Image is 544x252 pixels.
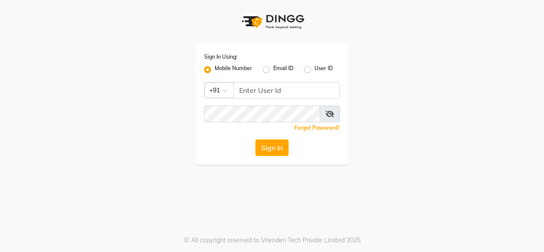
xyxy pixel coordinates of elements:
label: User ID [314,64,333,75]
a: Forgot Password? [294,124,340,131]
label: Sign In Using: [204,53,237,61]
button: Sign In [255,139,289,156]
input: Username [204,106,320,122]
img: logo1.svg [237,9,307,35]
label: Mobile Number [215,64,252,75]
input: Username [233,82,340,99]
label: Email ID [273,64,293,75]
